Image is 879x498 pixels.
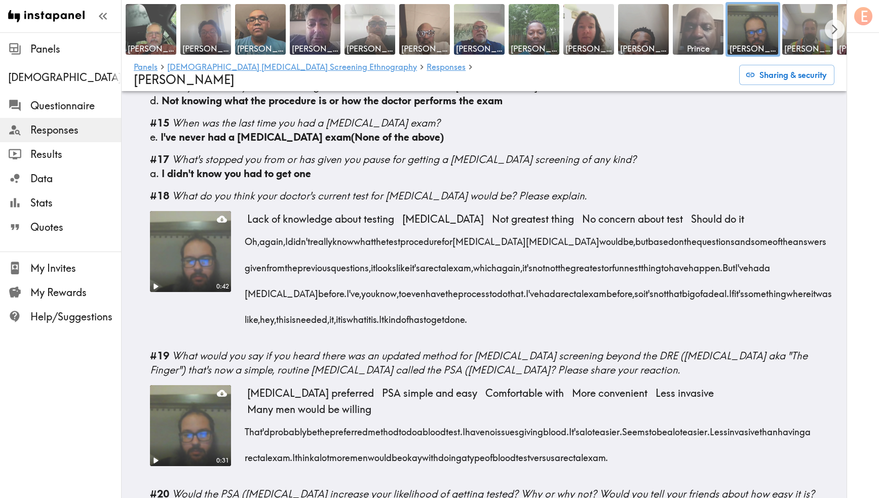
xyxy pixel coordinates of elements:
span: is [290,303,296,329]
figure: Play0:42 [150,211,231,292]
span: to [424,303,431,329]
span: with [422,441,438,467]
span: have [669,251,689,277]
a: [PERSON_NAME] [342,2,397,57]
span: it's [522,251,532,277]
span: before, [606,277,634,303]
span: Seems [622,416,649,441]
span: would [368,441,392,467]
span: you [361,277,375,303]
span: Less invasive [652,385,718,401]
span: invasive [728,416,759,441]
span: really [310,225,332,251]
span: for [442,225,452,251]
span: lot [320,441,329,467]
span: a [805,416,811,441]
span: Should do it [687,211,748,227]
span: [PERSON_NAME] [347,43,393,54]
div: 0:42 [213,282,231,291]
span: Responses [30,123,121,137]
span: Many men would be willing [243,401,375,418]
span: like, [245,303,260,329]
span: on [674,225,684,251]
span: have [465,416,485,441]
span: [MEDICAL_DATA] [452,225,526,251]
span: not [545,251,558,277]
span: what [354,225,373,251]
span: [PERSON_NAME] [401,43,448,54]
span: would [599,225,623,251]
span: it, [329,303,336,329]
span: the [684,225,697,251]
span: the [558,251,570,277]
span: I [463,416,465,441]
div: e. [150,130,834,144]
span: Data [30,172,121,186]
span: a [555,277,561,303]
span: When was the last time you had a [MEDICAL_DATA] exam? [172,116,440,129]
span: men [350,441,368,467]
span: and [735,225,751,251]
span: this [276,303,290,329]
span: It [379,303,384,329]
span: versus [530,441,555,467]
span: Prince [675,43,721,54]
span: [PERSON_NAME] [456,43,503,54]
span: get [431,303,444,329]
span: [PERSON_NAME] [292,43,338,54]
span: again, [496,251,522,277]
span: Questionnaire [30,99,121,113]
span: [PERSON_NAME] [620,43,667,54]
span: [DEMOGRAPHIC_DATA] [MEDICAL_DATA] Screening Ethnography [8,70,121,85]
span: process [458,277,489,303]
span: rectal [560,441,583,467]
span: a [314,441,320,467]
span: than [759,416,778,441]
span: do [406,416,417,441]
button: Scroll right [825,20,845,39]
a: [PERSON_NAME] [124,2,178,57]
span: Less [710,416,728,441]
span: of [695,277,703,303]
span: it [336,303,340,329]
span: to [399,277,406,303]
a: [PERSON_NAME] [452,2,507,57]
span: of [485,441,492,467]
span: it's [643,277,654,303]
b: #15 [150,116,169,129]
span: know, [375,277,399,303]
span: That'd [245,416,270,441]
span: Panels [30,42,121,56]
div: Male Prostate Cancer Screening Ethnography [8,70,121,85]
span: even [406,277,426,303]
span: to [649,416,657,441]
span: didn't [288,225,310,251]
span: it [366,303,371,329]
span: exam [584,277,606,303]
span: issues [495,416,519,441]
span: exam. [583,441,608,467]
span: test [386,225,400,251]
span: questions [697,225,735,251]
span: to [399,416,406,441]
span: or [604,251,612,277]
span: easier. [595,416,622,441]
button: Play [150,455,161,466]
span: Not knowing what the procedure is or how the doctor performs the exam [162,94,503,107]
span: based [648,225,674,251]
span: be [307,416,317,441]
span: rectal [426,251,448,277]
span: has [409,303,424,329]
span: from [266,251,285,277]
span: a [765,251,770,277]
span: It's [569,416,580,441]
button: Sharing & security [739,65,834,85]
span: okay [402,441,422,467]
span: PSA simple and easy [378,385,481,401]
span: blood [423,416,446,441]
span: [MEDICAL_DATA] preferred [243,385,378,401]
span: [MEDICAL_DATA] [398,211,488,227]
a: [PERSON_NAME] [233,2,288,57]
span: but [635,225,648,251]
span: the [373,225,386,251]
